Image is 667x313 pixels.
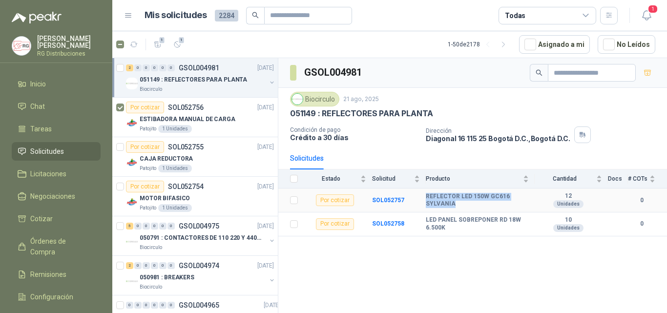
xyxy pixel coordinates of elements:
[598,35,655,54] button: No Leídos
[168,144,204,150] p: SOL052755
[158,125,192,133] div: 1 Unidades
[372,220,404,227] a: SOL052758
[12,265,101,284] a: Remisiones
[12,97,101,116] a: Chat
[143,64,150,71] div: 0
[151,302,158,309] div: 0
[126,141,164,153] div: Por cotizar
[426,193,529,208] b: REFLECTOR LED 150W GC616 SYLVANIA
[519,35,590,54] button: Asignado a mi
[252,12,259,19] span: search
[37,35,101,49] p: [PERSON_NAME] [PERSON_NAME]
[151,64,158,71] div: 0
[372,169,426,188] th: Solicitud
[264,301,280,310] p: [DATE]
[257,63,274,73] p: [DATE]
[628,175,647,182] span: # COTs
[426,134,570,143] p: Diagonal 16 115 25 Bogotá D.C. , Bogotá D.C.
[126,260,276,291] a: 2 0 0 0 0 0 GSOL004974[DATE] Company Logo050981 : BREAKERSBiocirculo
[178,36,185,44] span: 1
[12,142,101,161] a: Solicitudes
[426,169,535,188] th: Producto
[167,64,175,71] div: 0
[126,275,138,287] img: Company Logo
[290,108,433,119] p: 051149 : REFLECTORES PARA PLANTA
[628,219,655,229] b: 0
[126,102,164,113] div: Por cotizar
[30,168,66,179] span: Licitaciones
[143,223,150,230] div: 0
[140,154,193,164] p: CAJA REDUCTORA
[179,262,219,269] p: GSOL004974
[140,75,247,84] p: 051149 : REFLECTORES PARA PLANTA
[372,197,404,204] b: SOL052757
[505,10,525,21] div: Todas
[647,4,658,14] span: 1
[372,175,412,182] span: Solicitud
[159,64,167,71] div: 0
[215,10,238,21] span: 2284
[304,65,363,80] h3: GSOL004981
[608,169,628,188] th: Docs
[112,177,278,216] a: Por cotizarSOL052754[DATE] Company LogoMOTOR BIFASICOPatojito1 Unidades
[343,95,379,104] p: 21 ago, 2025
[134,64,142,71] div: 0
[316,218,354,230] div: Por cotizar
[30,101,45,112] span: Chat
[140,283,162,291] p: Biocirculo
[12,120,101,138] a: Tareas
[290,126,418,133] p: Condición de pago
[126,223,133,230] div: 5
[448,37,511,52] div: 1 - 50 de 2178
[140,125,156,133] p: Patojito
[126,196,138,208] img: Company Logo
[257,182,274,191] p: [DATE]
[535,175,594,182] span: Cantidad
[126,117,138,129] img: Company Logo
[126,62,276,93] a: 2 0 0 0 0 0 GSOL004981[DATE] Company Logo051149 : REFLECTORES PARA PLANTABiocirculo
[140,115,235,124] p: ESTIBADORA MANUAL DE CARGA
[151,223,158,230] div: 0
[12,187,101,206] a: Negociaciones
[140,244,162,251] p: Biocirculo
[145,8,207,22] h1: Mis solicitudes
[151,262,158,269] div: 0
[628,196,655,205] b: 0
[126,262,133,269] div: 2
[553,200,584,208] div: Unidades
[168,104,204,111] p: SOL052756
[134,262,142,269] div: 0
[179,302,219,309] p: GSOL004965
[30,292,73,302] span: Configuración
[304,169,372,188] th: Estado
[535,169,608,188] th: Cantidad
[30,79,46,89] span: Inicio
[140,194,190,203] p: MOTOR BIFASICO
[553,224,584,232] div: Unidades
[126,220,276,251] a: 5 0 0 0 0 0 GSOL004975[DATE] Company Logo050791 : CONTACTORES DE 110 220 Y 440 VBiocirculo
[158,165,192,172] div: 1 Unidades
[126,157,138,168] img: Company Logo
[290,133,418,142] p: Crédito a 30 días
[30,236,91,257] span: Órdenes de Compra
[536,69,542,76] span: search
[179,223,219,230] p: GSOL004975
[628,169,667,188] th: # COTs
[292,94,303,104] img: Company Logo
[167,262,175,269] div: 0
[159,262,167,269] div: 0
[30,191,75,202] span: Negociaciones
[134,223,142,230] div: 0
[143,262,150,269] div: 0
[30,269,66,280] span: Remisiones
[12,288,101,306] a: Configuración
[290,153,324,164] div: Solicitudes
[126,78,138,89] img: Company Logo
[143,302,150,309] div: 0
[12,232,101,261] a: Órdenes de Compra
[535,216,602,224] b: 10
[140,85,162,93] p: Biocirculo
[140,165,156,172] p: Patojito
[304,175,358,182] span: Estado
